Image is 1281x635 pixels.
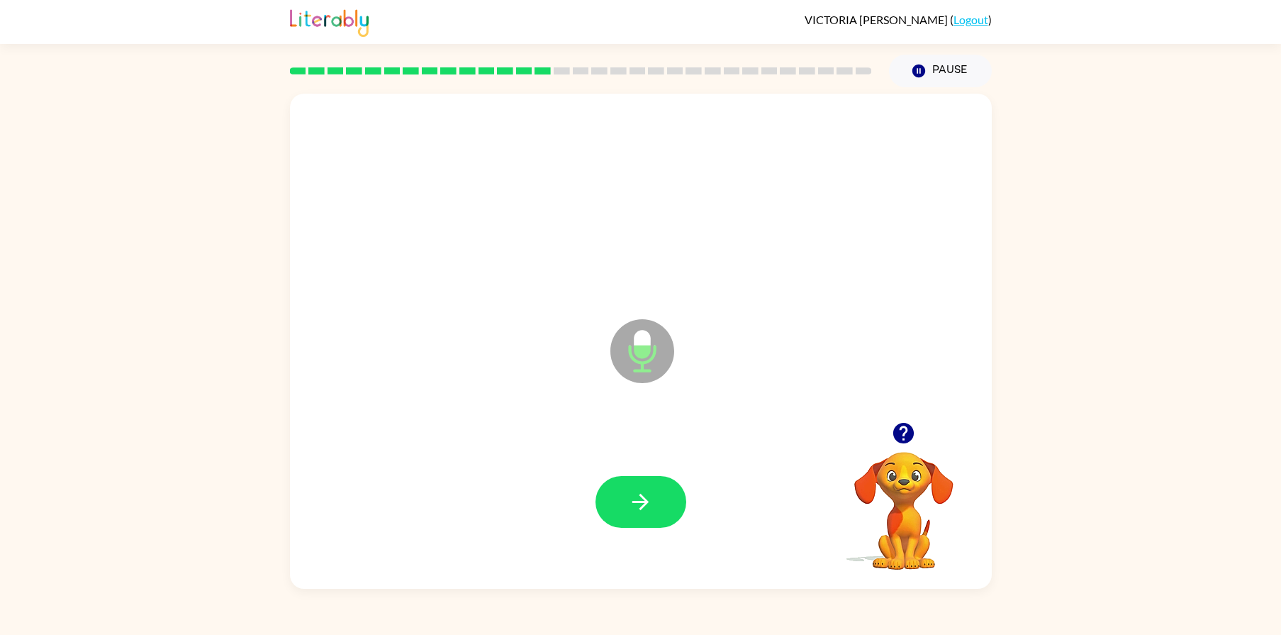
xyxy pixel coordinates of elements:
[805,13,992,26] div: ( )
[833,430,975,572] video: Your browser must support playing .mp4 files to use Literably. Please try using another browser.
[290,6,369,37] img: Literably
[889,55,992,87] button: Pause
[953,13,988,26] a: Logout
[805,13,950,26] span: VICTORIA [PERSON_NAME]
